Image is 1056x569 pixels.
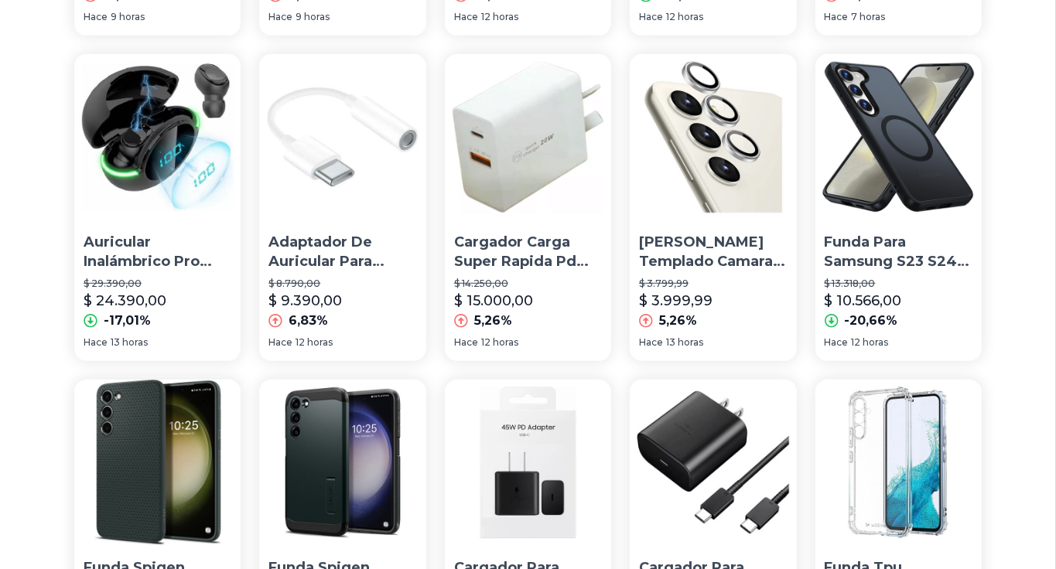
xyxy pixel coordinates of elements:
[84,11,108,23] span: Hace
[84,290,166,312] p: $ 24.390,00
[630,380,796,546] img: Cargador Para Samsung S23 Plus 45w Ultra Rápido + Cable C C
[454,336,478,349] span: Hace
[84,278,231,290] p: $ 29.390,00
[268,278,416,290] p: $ 8.790,00
[268,336,292,349] span: Hace
[659,312,697,330] p: 5,26%
[825,278,972,290] p: $ 13.318,00
[825,290,902,312] p: $ 10.566,00
[74,54,241,220] img: Auricular Inalámbrico Pro Táctil Para Samsung S22 S23 S24
[825,336,849,349] span: Hace
[296,336,333,349] span: 12 horas
[445,380,611,546] img: Cargador Para Samsung S23 S23 Plus S23 Ultra 45w Super Fast
[639,278,787,290] p: $ 3.799,99
[815,380,982,546] img: Funda Tpu Antishock Para Samsung S23 S23 Plus S23 Ultra
[815,54,982,220] img: Funda Para Samsung S23 S24 Ultra Plus Compatible Magsafe
[268,233,416,271] p: Adaptador De Auricular Para Samsung S22/ S23/ S24/ Ultra
[852,11,886,23] span: 7 horas
[74,380,241,546] img: Funda Spigen Liquid Air Para Samsung Galaxy S23 Ultra Plus
[296,11,330,23] span: 9 horas
[639,233,787,271] p: [PERSON_NAME] Templado Camara Para Samsung S23 S23 Plus Ultra
[445,54,611,361] a: Cargador Carga Super Rapida Pd 20w Para S23 S22 S21 S20feCargador Carga Super Rapida Pd 20w Para ...
[474,312,512,330] p: 5,26%
[84,233,231,271] p: Auricular Inalámbrico Pro Táctil Para Samsung S22 S23 S24
[630,54,796,361] a: Vidrio Templado Camara Para Samsung S23 S23 Plus Ultra [PERSON_NAME] Templado Camara Para Samsung...
[630,54,796,220] img: Vidrio Templado Camara Para Samsung S23 S23 Plus Ultra
[289,312,328,330] p: 6,83%
[666,336,703,349] span: 13 horas
[74,54,241,361] a: Auricular Inalámbrico Pro Táctil Para Samsung S22 S23 S24Auricular Inalámbrico Pro Táctil Para Sa...
[481,11,518,23] span: 12 horas
[454,233,602,271] p: Cargador Carga Super Rapida Pd 20w Para S23 S22 S21 S20fe
[825,233,972,271] p: Funda Para Samsung S23 S24 Ultra Plus Compatible Magsafe
[852,336,889,349] span: 12 horas
[481,336,518,349] span: 12 horas
[84,336,108,349] span: Hace
[454,278,602,290] p: $ 14.250,00
[259,54,425,361] a: Adaptador De Auricular Para Samsung S22/ S23/ S24/ UltraAdaptador De Auricular Para Samsung S22/ ...
[639,290,713,312] p: $ 3.999,99
[259,54,425,220] img: Adaptador De Auricular Para Samsung S22/ S23/ S24/ Ultra
[268,11,292,23] span: Hace
[111,336,148,349] span: 13 horas
[259,380,425,546] img: Funda Spigen Tough Armor Para Samsung Galaxy S23 Ultra Plus
[639,336,663,349] span: Hace
[815,54,982,361] a: Funda Para Samsung S23 S24 Ultra Plus Compatible MagsafeFunda Para Samsung S23 S24 Ultra Plus Com...
[825,11,849,23] span: Hace
[639,11,663,23] span: Hace
[445,54,611,220] img: Cargador Carga Super Rapida Pd 20w Para S23 S22 S21 S20fe
[666,11,703,23] span: 12 horas
[111,11,145,23] span: 9 horas
[454,290,533,312] p: $ 15.000,00
[845,312,898,330] p: -20,66%
[104,312,151,330] p: -17,01%
[454,11,478,23] span: Hace
[268,290,342,312] p: $ 9.390,00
